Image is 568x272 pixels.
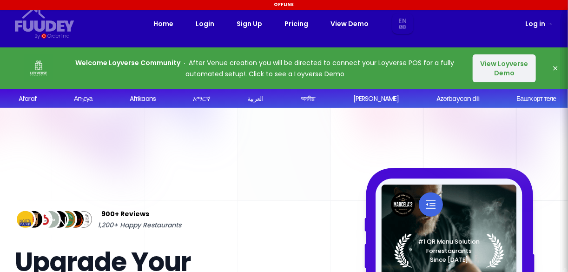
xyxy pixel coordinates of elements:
div: অসমীয়া [299,94,314,104]
img: Review Img [40,209,61,230]
a: Sign Up [237,18,262,29]
button: View Loyverse Demo [473,54,536,82]
span: 900+ Reviews [101,208,149,219]
img: Review Img [32,209,53,230]
strong: Welcome Loyverse Community [75,58,180,67]
div: Afaraf [17,94,35,104]
img: Review Img [23,209,44,230]
div: Башҡорт теле [515,94,555,104]
svg: {/* Added fill="currentColor" here */} {/* This rectangle defines the background. Its explicit fi... [15,7,74,32]
div: العربية [246,94,261,104]
a: Login [196,18,214,29]
div: Afrikaans [128,94,154,104]
img: Review Img [15,209,36,230]
div: Аҧсуа [72,94,91,104]
img: Review Img [57,209,78,230]
a: Pricing [284,18,308,29]
div: Orderlina [47,32,69,40]
img: Review Img [73,209,94,230]
span: → [547,19,553,28]
div: አማርኛ [191,94,208,104]
span: 1,200+ Happy Restaurants [98,219,181,231]
img: Laurel [394,233,504,268]
a: Log in [525,18,553,29]
img: Review Img [48,209,69,230]
div: [PERSON_NAME] [351,94,397,104]
a: View Demo [330,18,369,29]
div: By [34,32,40,40]
div: Azərbaycan dili [435,94,477,104]
a: Home [153,18,173,29]
div: Offline [1,1,567,8]
img: Review Img [65,209,86,230]
p: After Venue creation you will be directed to connect your Loyverse POS for a fully automated setu... [71,57,459,80]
